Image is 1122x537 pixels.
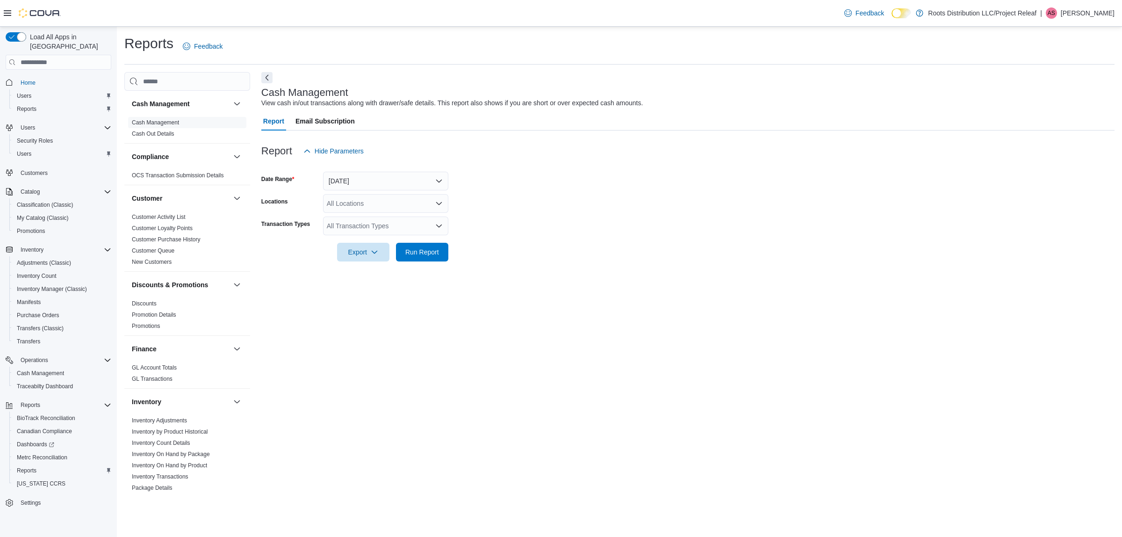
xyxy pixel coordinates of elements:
[132,300,157,307] a: Discounts
[13,148,111,160] span: Users
[132,440,190,446] a: Inventory Count Details
[132,258,172,266] span: New Customers
[21,401,40,409] span: Reports
[17,497,111,508] span: Settings
[9,269,115,283] button: Inventory Count
[13,413,79,424] a: BioTrack Reconciliation
[13,413,111,424] span: BioTrack Reconciliation
[9,225,115,238] button: Promotions
[13,103,111,115] span: Reports
[132,131,174,137] a: Cash Out Details
[263,112,284,131] span: Report
[13,452,111,463] span: Metrc Reconciliation
[21,169,48,177] span: Customers
[17,105,36,113] span: Reports
[17,259,71,267] span: Adjustments (Classic)
[231,98,243,109] button: Cash Management
[13,148,35,160] a: Users
[132,280,230,290] button: Discounts & Promotions
[17,441,54,448] span: Dashboards
[1061,7,1115,19] p: [PERSON_NAME]
[132,397,230,406] button: Inventory
[9,412,115,425] button: BioTrack Reconciliation
[13,381,77,392] a: Traceabilty Dashboard
[1040,7,1042,19] p: |
[13,199,111,210] span: Classification (Classic)
[9,89,115,102] button: Users
[132,194,162,203] h3: Customer
[9,211,115,225] button: My Catalog (Classic)
[13,368,111,379] span: Cash Management
[231,396,243,407] button: Inventory
[132,152,230,161] button: Compliance
[132,417,187,424] a: Inventory Adjustments
[17,92,31,100] span: Users
[9,309,115,322] button: Purchase Orders
[300,142,367,160] button: Hide Parameters
[892,8,911,18] input: Dark Mode
[132,213,186,221] span: Customer Activity List
[13,368,68,379] a: Cash Management
[261,175,295,183] label: Date Range
[9,283,115,296] button: Inventory Manager (Classic)
[132,225,193,232] span: Customer Loyalty Points
[261,87,348,98] h3: Cash Management
[132,323,160,329] a: Promotions
[231,343,243,355] button: Finance
[261,72,273,83] button: Next
[132,364,177,371] a: GL Account Totals
[17,414,75,422] span: BioTrack Reconciliation
[17,122,111,133] span: Users
[132,119,179,126] span: Cash Management
[2,496,115,509] button: Settings
[17,454,67,461] span: Metrc Reconciliation
[13,225,49,237] a: Promotions
[396,243,448,261] button: Run Report
[9,380,115,393] button: Traceabilty Dashboard
[13,90,111,102] span: Users
[2,185,115,198] button: Catalog
[17,325,64,332] span: Transfers (Classic)
[13,225,111,237] span: Promotions
[17,150,31,158] span: Users
[231,151,243,162] button: Compliance
[17,272,57,280] span: Inventory Count
[928,7,1036,19] p: Roots Distribution LLC/Project Releaf
[132,312,176,318] a: Promotion Details
[13,212,111,224] span: My Catalog (Classic)
[17,480,65,487] span: [US_STATE] CCRS
[132,462,207,469] a: Inventory On Hand by Product
[132,236,201,243] span: Customer Purchase History
[9,296,115,309] button: Manifests
[132,259,172,265] a: New Customers
[17,227,45,235] span: Promotions
[13,478,69,489] a: [US_STATE] CCRS
[13,297,44,308] a: Manifests
[132,344,157,354] h3: Finance
[323,172,448,190] button: [DATE]
[13,336,111,347] span: Transfers
[405,247,439,257] span: Run Report
[9,256,115,269] button: Adjustments (Classic)
[132,439,190,447] span: Inventory Count Details
[132,225,193,232] a: Customer Loyalty Points
[21,79,36,87] span: Home
[13,426,111,437] span: Canadian Compliance
[13,310,63,321] a: Purchase Orders
[17,76,111,88] span: Home
[13,257,111,268] span: Adjustments (Classic)
[9,102,115,116] button: Reports
[337,243,389,261] button: Export
[13,283,111,295] span: Inventory Manager (Classic)
[17,497,44,508] a: Settings
[261,145,292,157] h3: Report
[2,243,115,256] button: Inventory
[132,451,210,457] a: Inventory On Hand by Package
[13,103,40,115] a: Reports
[13,270,60,282] a: Inventory Count
[124,298,250,335] div: Discounts & Promotions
